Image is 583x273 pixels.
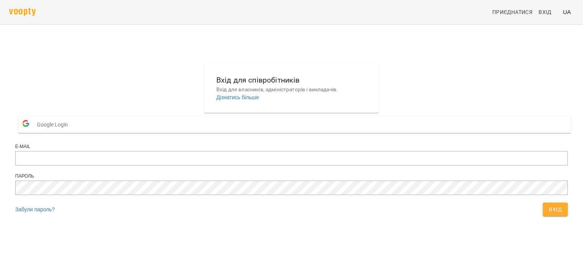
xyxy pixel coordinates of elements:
[560,5,574,19] button: UA
[539,8,551,17] span: Вхід
[549,205,562,214] span: Вхід
[15,206,55,212] a: Забули пароль?
[216,94,259,100] a: Дізнатись більше
[216,86,367,94] p: Вхід для власників, адміністраторів і викладачів.
[216,74,367,86] h6: Вхід для співробітників
[18,116,571,133] button: Google Login
[210,68,373,107] button: Вхід для співробітниківВхід для власників, адміністраторів і викладачів.Дізнатись більше
[489,5,536,19] a: Приєднатися
[9,8,36,16] img: voopty.png
[536,5,560,19] a: Вхід
[15,144,568,150] div: E-mail
[15,173,568,179] div: Пароль
[563,8,571,16] span: UA
[492,8,533,17] span: Приєднатися
[37,117,72,132] span: Google Login
[543,203,568,216] button: Вхід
